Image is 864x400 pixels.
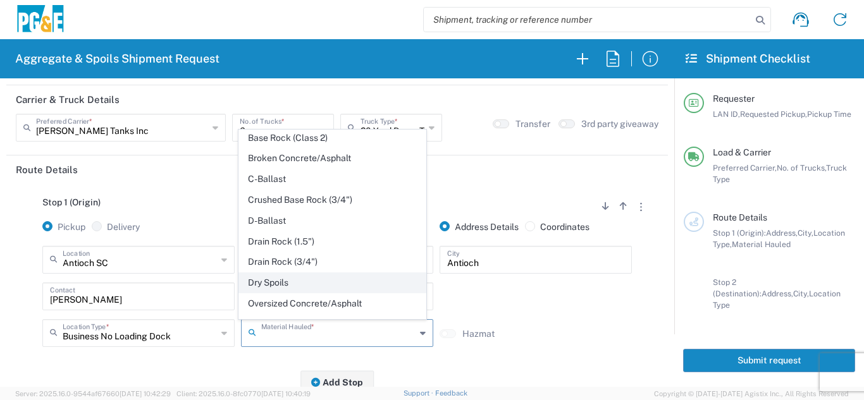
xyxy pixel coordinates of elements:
label: Hazmat [462,328,495,339]
button: Add Stop [300,370,374,394]
span: Broken Concrete/Asphalt [239,148,425,168]
span: Stop 2 (Destination): [713,277,762,298]
span: City, [798,228,813,238]
span: Material Hauled [732,239,791,249]
span: Stop 1 (Origin): [713,228,766,238]
span: C-Ballast [239,169,425,189]
span: Preferred Carrier, [713,163,777,173]
span: Stop 1 (Origin) [42,197,101,207]
h2: Route Details [16,164,78,176]
span: Requester [713,94,755,104]
span: City, [793,289,809,298]
h2: Shipment Checklist [686,51,810,66]
h2: Aggregate & Spoils Shipment Request [15,51,219,66]
input: Shipment, tracking or reference number [424,8,751,32]
h2: Carrier & Truck Details [16,94,120,106]
span: Requested Pickup, [740,109,807,119]
span: LAN ID, [713,109,740,119]
span: [DATE] 10:42:29 [120,390,171,397]
span: Client: 2025.16.0-8fc0770 [176,390,311,397]
span: Crushed Base Rock (3/4") [239,190,425,210]
span: Oversized Concrete/Asphalt [239,294,425,313]
span: Address, [766,228,798,238]
span: Drain Rock (3/4") [239,252,425,272]
span: Dry Spoils [239,273,425,293]
span: Pickup Time [807,109,851,119]
span: Route Details [713,212,767,222]
img: pge [15,5,66,35]
span: [DATE] 10:40:19 [261,390,311,397]
span: Base Rock (Class 2) [239,128,425,148]
button: Submit request [683,349,855,372]
label: Transfer [515,118,550,130]
label: 3rd party giveaway [581,118,658,130]
span: Address, [762,289,793,298]
span: No. of Trucks, [777,163,826,173]
span: Copyright © [DATE]-[DATE] Agistix Inc., All Rights Reserved [654,388,849,399]
span: Palletized EZ Street [239,315,425,334]
span: D-Ballast [239,211,425,231]
label: Coordinates [525,221,589,233]
label: Address Details [440,221,519,233]
span: Drain Rock (1.5") [239,232,425,252]
span: Load & Carrier [713,147,771,157]
a: Support [404,389,435,397]
span: Server: 2025.16.0-9544af67660 [15,390,171,397]
a: Feedback [435,389,467,397]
